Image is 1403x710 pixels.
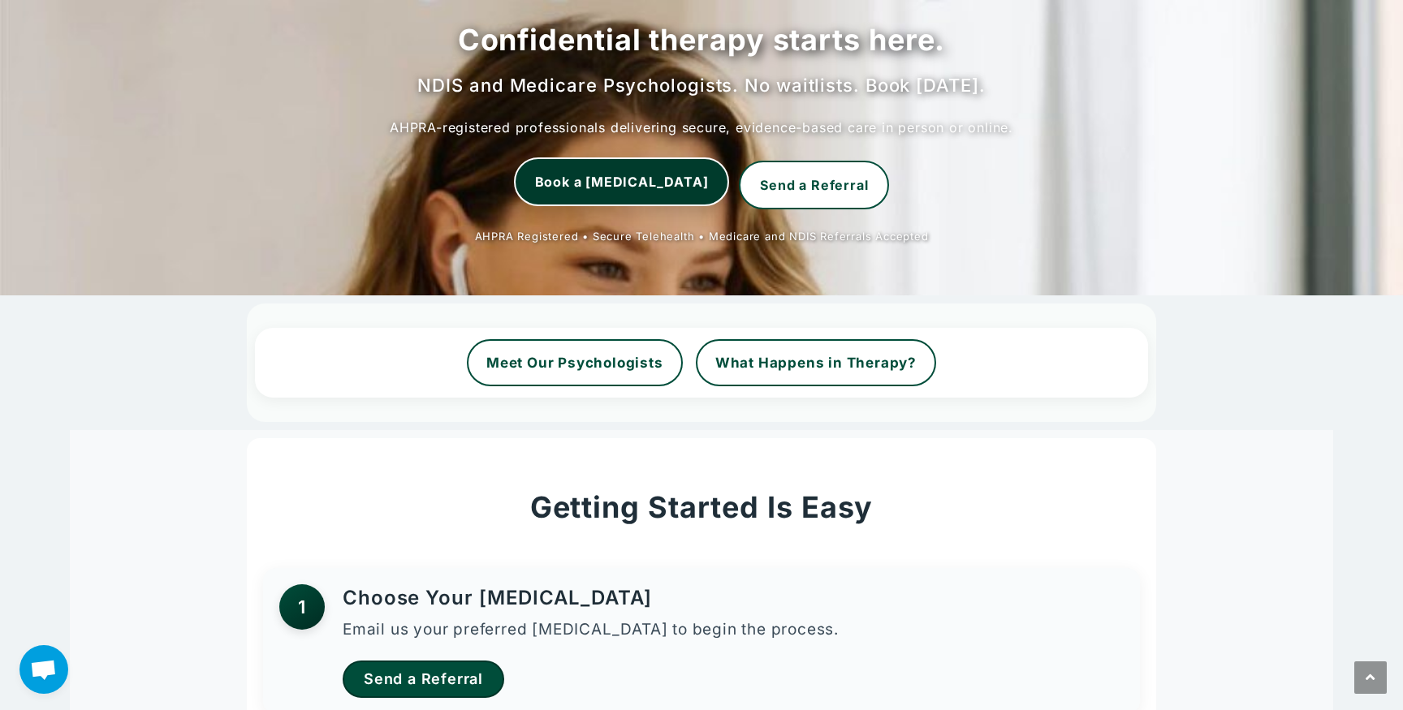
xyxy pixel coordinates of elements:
[247,303,1156,422] section: Explore Services CTA
[696,339,936,386] a: What Happens in Therapy?
[263,487,1140,527] h2: Getting Started Is Easy
[514,157,730,206] a: Book a Psychologist Now
[16,73,1387,98] h2: NDIS and Medicare Psychologists. No waitlists. Book [DATE].
[19,645,68,694] div: Open chat
[343,661,504,698] a: Send a Referral to Chat Corner
[279,584,325,630] div: 1
[1354,661,1387,694] a: Scroll to the top of the page
[739,161,889,209] a: Send a Referral to Chat Corner
[16,226,1387,247] p: AHPRA Registered • Secure Telehealth • Medicare and NDIS Referrals Accepted
[343,584,839,612] h3: Choose Your [MEDICAL_DATA]
[343,617,839,643] p: Email us your preferred [MEDICAL_DATA] to begin the process.
[16,19,1387,60] h1: Confidential therapy starts here.
[467,339,683,386] a: Meet Our Psychologists
[16,114,1387,140] p: AHPRA-registered professionals delivering secure, evidence-based care in person or online.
